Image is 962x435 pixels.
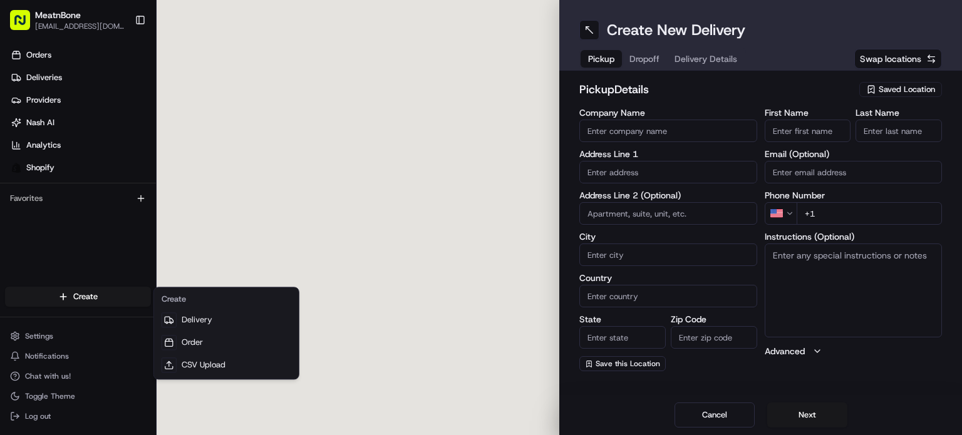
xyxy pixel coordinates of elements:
label: Phone Number [765,191,943,200]
span: • [136,193,140,203]
a: CSV Upload [157,354,296,376]
span: Chat with us! [25,371,71,381]
div: Create [157,290,296,309]
img: Wisdom Oko [13,182,33,206]
div: We're available if you need us! [56,131,172,141]
div: Favorites [5,188,151,208]
label: Instructions (Optional) [765,232,943,241]
span: Nash AI [26,117,54,128]
img: 1736555255976-a54dd68f-1ca7-489b-9aae-adbdc363a1c4 [25,228,35,238]
button: Save this Location [579,356,666,371]
label: Address Line 2 (Optional) [579,191,757,200]
span: Wisdom [PERSON_NAME] [39,193,133,203]
button: Start new chat [213,123,228,138]
span: Providers [26,95,61,106]
button: Next [767,402,847,427]
input: Enter company name [579,120,757,142]
span: Wisdom [PERSON_NAME] [39,227,133,237]
span: [DATE] [143,193,168,203]
span: Log out [25,411,51,421]
label: Zip Code [671,315,757,324]
div: 💻 [106,280,116,290]
div: Start new chat [56,119,205,131]
span: Toggle Theme [25,391,75,401]
button: See all [194,160,228,175]
button: Swap locations [854,49,942,69]
label: Last Name [856,108,942,117]
span: Notifications [25,351,69,361]
a: Delivery [157,309,296,331]
span: Delivery Details [675,53,737,65]
img: 1736555255976-a54dd68f-1ca7-489b-9aae-adbdc363a1c4 [25,194,35,204]
span: Dropoff [629,53,659,65]
button: Cancel [675,402,755,427]
button: Advanced [765,345,943,357]
input: Enter first name [765,120,851,142]
img: 8571987876998_91fb9ceb93ad5c398215_72.jpg [26,119,49,141]
img: Nash [13,12,38,37]
span: Pylon [125,310,152,319]
span: Settings [25,331,53,341]
a: Order [157,331,296,354]
input: Enter address [579,161,757,183]
span: MeatnBone [35,9,81,21]
input: Enter email address [765,161,943,183]
label: Advanced [765,345,805,357]
h1: Create New Delivery [607,20,745,40]
span: API Documentation [118,279,201,292]
span: Shopify [26,162,54,173]
input: Apartment, suite, unit, etc. [579,202,757,225]
span: Knowledge Base [25,279,96,292]
label: State [579,315,666,324]
label: Country [579,274,757,282]
input: Enter country [579,285,757,307]
label: First Name [765,108,851,117]
span: Analytics [26,140,61,151]
input: Enter state [579,326,666,349]
span: [EMAIL_ADDRESS][DOMAIN_NAME] [35,21,125,31]
span: Saved Location [879,84,935,95]
span: Save this Location [596,359,660,369]
a: Powered byPylon [88,309,152,319]
span: Orders [26,49,51,61]
label: Email (Optional) [765,150,943,158]
img: Shopify logo [11,163,21,173]
img: 1736555255976-a54dd68f-1ca7-489b-9aae-adbdc363a1c4 [13,119,35,141]
span: Pickup [588,53,614,65]
span: Swap locations [860,53,921,65]
span: Create [73,291,98,302]
div: Past conversations [13,162,84,172]
label: Company Name [579,108,757,117]
input: Enter last name [856,120,942,142]
input: Enter zip code [671,326,757,349]
a: 📗Knowledge Base [8,274,101,297]
label: Address Line 1 [579,150,757,158]
h2: pickup Details [579,81,852,98]
div: 📗 [13,280,23,290]
span: Deliveries [26,72,62,83]
label: City [579,232,757,241]
p: Welcome 👋 [13,49,228,69]
button: Saved Location [859,81,942,98]
input: Clear [33,80,207,93]
img: Wisdom Oko [13,215,33,240]
input: Enter city [579,243,757,266]
input: Enter phone number [797,202,943,225]
span: [DATE] [143,227,168,237]
span: • [136,227,140,237]
a: 💻API Documentation [101,274,206,297]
